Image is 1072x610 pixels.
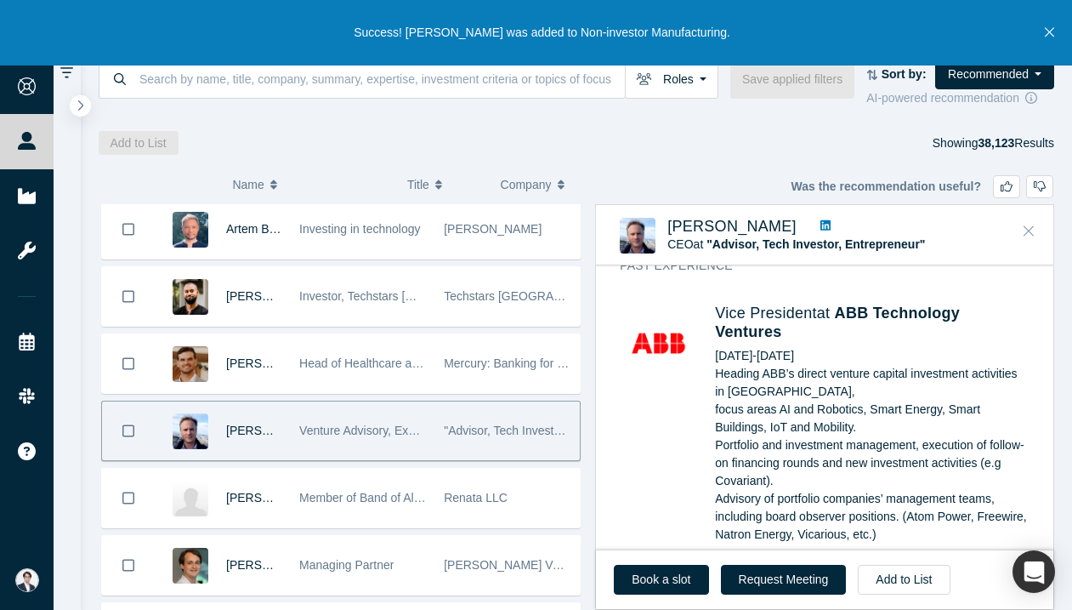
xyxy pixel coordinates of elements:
[226,289,324,303] a: [PERSON_NAME]
[667,237,925,251] span: CEO at
[444,289,622,303] span: Techstars [GEOGRAPHIC_DATA]
[407,167,483,202] button: Title
[99,131,179,155] button: Add to List
[173,481,208,516] img: Peter Hsi's Profile Image
[866,89,1054,107] div: AI-powered recommendation
[173,212,208,248] img: Artem Burachenok's Profile Image
[15,568,39,592] img: Eisuke Shimizu's Account
[102,334,155,393] button: Bookmark
[501,167,552,202] span: Company
[102,402,155,460] button: Bookmark
[102,267,155,326] button: Bookmark
[620,305,697,382] img: ABB Technology Ventures's Logo
[1016,218,1041,245] button: Close
[102,469,155,527] button: Bookmark
[299,222,420,236] span: Investing in technology
[791,175,1053,198] div: Was the recommendation useful?
[102,200,155,259] button: Bookmark
[299,558,394,572] span: Managing Partner
[858,565,950,595] button: Add to List
[102,536,155,595] button: Bookmark
[715,305,1029,341] h4: Vice President at
[407,167,429,202] span: Title
[299,356,499,370] span: Head of Healthcare and Life Sciences
[444,222,542,236] span: [PERSON_NAME]
[354,24,730,42] p: Success! [PERSON_NAME] was added to Non-investor Manufacturing.
[715,305,960,340] a: ABB Technology Ventures
[226,222,325,236] a: Artem Burachenok
[444,491,508,505] span: Renata LLC
[444,356,599,370] span: Mercury: Banking for startups
[226,424,324,437] a: [PERSON_NAME]
[721,565,847,595] button: Request Meeting
[226,356,324,370] a: [PERSON_NAME]
[706,237,925,251] a: "Advisor, Tech Investor, Entrepreneur"
[620,218,655,254] img: Thomas Vogel's Profile Image
[299,289,525,303] span: Investor, Techstars [GEOGRAPHIC_DATA]
[501,167,576,202] button: Company
[173,413,208,449] img: Thomas Vogel's Profile Image
[620,257,1006,275] h3: Past Experience
[715,365,1029,544] p: Heading ABB’s direct venture capital investment activities in [GEOGRAPHIC_DATA], focus areas AI a...
[173,548,208,584] img: Lawrence Barclay's Profile Image
[232,167,389,202] button: Name
[882,67,927,81] strong: Sort by:
[715,347,1029,365] div: [DATE] - [DATE]
[444,424,644,437] span: "Advisor, Tech Investor, Entrepreneur"
[173,279,208,315] img: Naji Barnes-McFarlane's Profile Image
[933,131,1054,155] div: Showing
[625,60,718,99] button: Roles
[138,59,625,99] input: Search by name, title, company, summary, expertise, investment criteria or topics of focus
[226,558,324,572] a: [PERSON_NAME]
[173,346,208,382] img: Ben Kromnick's Profile Image
[614,565,708,595] a: Book a slot
[667,218,797,235] a: [PERSON_NAME]
[299,491,435,505] span: Member of Band of Algels
[232,167,264,202] span: Name
[299,424,542,437] span: Venture Advisory, Executive Management, VC
[935,60,1054,89] button: Recommended
[730,60,854,99] button: Save applied filters
[444,558,592,572] span: [PERSON_NAME] Ventures
[226,491,324,505] a: [PERSON_NAME]
[978,136,1054,150] span: Results
[978,136,1014,150] strong: 38,123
